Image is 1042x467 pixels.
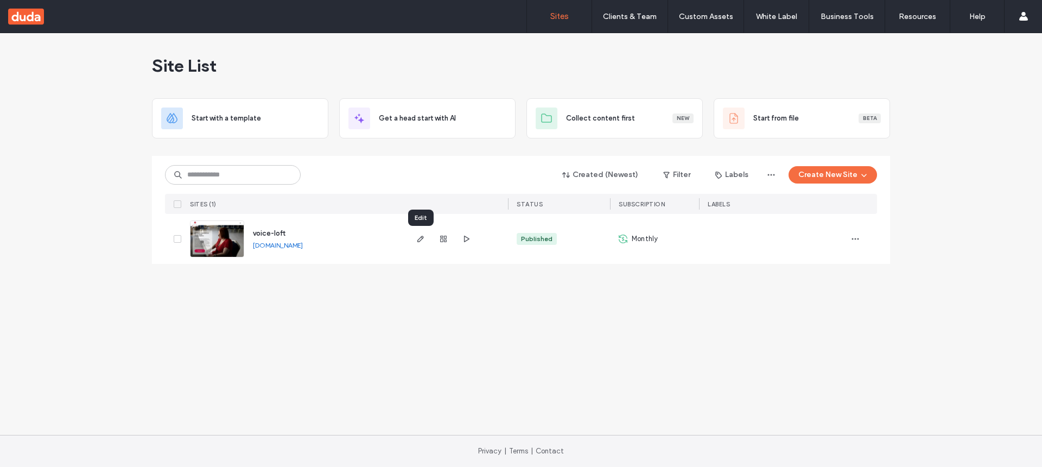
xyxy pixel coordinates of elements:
[603,12,657,21] label: Clients & Team
[706,166,758,184] button: Labels
[478,447,501,455] a: Privacy
[756,12,797,21] label: White Label
[152,98,328,138] div: Start with a template
[550,11,569,21] label: Sites
[708,200,730,208] span: LABELS
[379,113,456,124] span: Get a head start with AI
[753,113,799,124] span: Start from file
[531,447,533,455] span: |
[526,98,703,138] div: Collect content firstNew
[899,12,936,21] label: Resources
[672,113,694,123] div: New
[632,233,658,244] span: Monthly
[190,200,217,208] span: SITES (1)
[553,166,648,184] button: Created (Newest)
[504,447,506,455] span: |
[253,229,285,237] a: voice-loft
[821,12,874,21] label: Business Tools
[859,113,881,123] div: Beta
[714,98,890,138] div: Start from fileBeta
[969,12,986,21] label: Help
[517,200,543,208] span: STATUS
[192,113,261,124] span: Start with a template
[408,210,434,226] div: Edit
[339,98,516,138] div: Get a head start with AI
[566,113,635,124] span: Collect content first
[619,200,665,208] span: SUBSCRIPTION
[536,447,564,455] a: Contact
[652,166,701,184] button: Filter
[789,166,877,184] button: Create New Site
[509,447,528,455] a: Terms
[521,234,552,244] div: Published
[679,12,733,21] label: Custom Assets
[253,241,303,249] a: [DOMAIN_NAME]
[152,55,217,77] span: Site List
